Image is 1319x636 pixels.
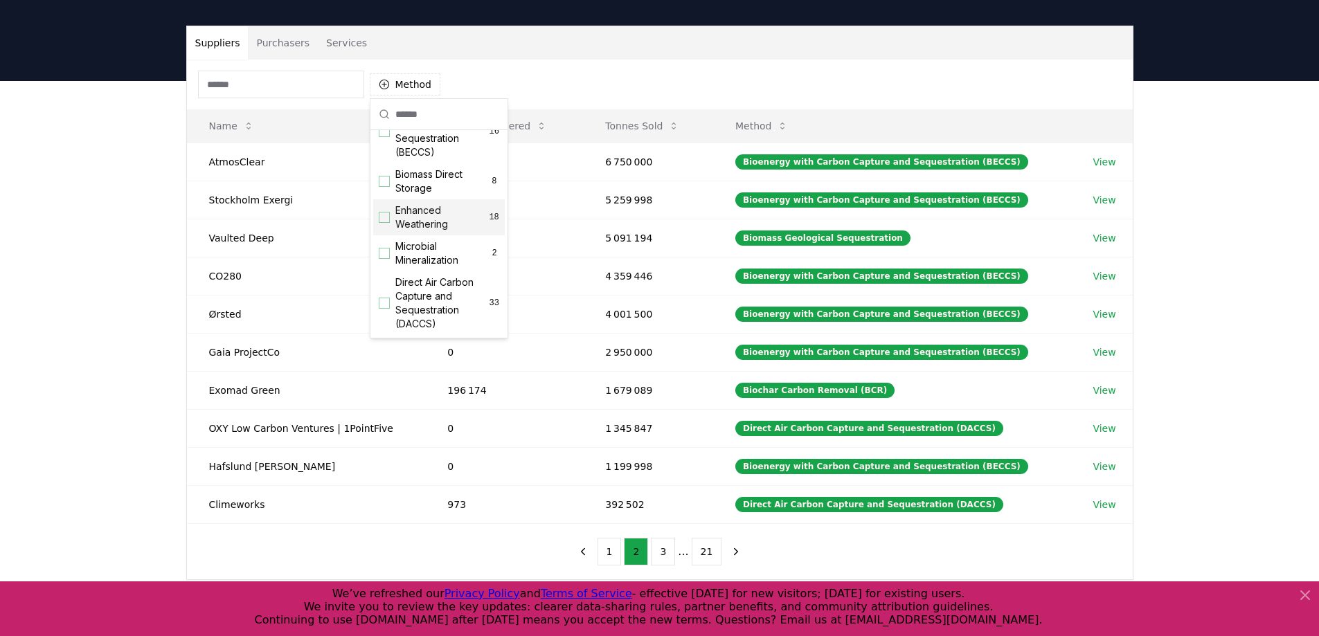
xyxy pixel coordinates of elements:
a: View [1093,193,1115,207]
td: 6 750 000 [583,143,713,181]
a: View [1093,345,1115,359]
div: Biomass Geological Sequestration [735,230,910,246]
div: Bioenergy with Carbon Capture and Sequestration (BECCS) [735,345,1028,360]
span: Enhanced Weathering [395,203,489,231]
button: Tonnes Sold [594,112,690,140]
a: View [1093,498,1115,511]
button: Name [198,112,265,140]
td: Stockholm Exergi [187,181,426,219]
button: Services [318,26,375,60]
div: Bioenergy with Carbon Capture and Sequestration (BECCS) [735,459,1028,474]
td: 1 345 847 [583,409,713,447]
td: 1 679 089 [583,371,713,409]
td: Hafslund [PERSON_NAME] [187,447,426,485]
div: Bioenergy with Carbon Capture and Sequestration (BECCS) [735,269,1028,284]
td: 196 174 [425,371,583,409]
a: View [1093,307,1115,321]
a: View [1093,383,1115,397]
a: View [1093,460,1115,473]
span: Microbial Mineralization [395,239,490,267]
div: Bioenergy with Carbon Capture and Sequestration (BECCS) [735,154,1028,170]
td: AtmosClear [187,143,426,181]
button: previous page [571,538,595,565]
span: 8 [490,176,499,187]
span: 2 [490,248,499,259]
a: View [1093,269,1115,283]
button: next page [724,538,748,565]
button: Method [370,73,441,96]
button: 1 [598,538,622,565]
td: Ørsted [187,295,426,333]
td: Gaia ProjectCo [187,333,426,371]
button: Suppliers [187,26,249,60]
span: 33 [490,298,499,309]
td: 973 [425,485,583,523]
td: Climeworks [187,485,426,523]
li: ... [678,543,688,560]
span: 16 [490,126,499,137]
span: Direct Air Carbon Capture and Sequestration (DACCS) [395,275,490,331]
button: 3 [651,538,675,565]
div: Bioenergy with Carbon Capture and Sequestration (BECCS) [735,192,1028,208]
button: Method [724,112,800,140]
span: Biomass Direct Storage [395,167,490,195]
a: View [1093,231,1115,245]
button: 21 [692,538,722,565]
span: Bioenergy with Carbon Capture and Sequestration (BECCS) [395,104,490,159]
td: 0 [425,409,583,447]
td: OXY Low Carbon Ventures | 1PointFive [187,409,426,447]
td: CO280 [187,257,426,295]
div: Bioenergy with Carbon Capture and Sequestration (BECCS) [735,307,1028,322]
td: 5 091 194 [583,219,713,257]
td: Vaulted Deep [187,219,426,257]
div: Direct Air Carbon Capture and Sequestration (DACCS) [735,421,1003,436]
a: View [1093,155,1115,169]
td: 4 001 500 [583,295,713,333]
td: 2 950 000 [583,333,713,371]
div: Biochar Carbon Removal (BCR) [735,383,895,398]
span: 18 [489,212,499,223]
button: 2 [624,538,648,565]
button: Purchasers [248,26,318,60]
a: View [1093,421,1115,435]
td: 1 199 998 [583,447,713,485]
td: 5 259 998 [583,181,713,219]
td: Exomad Green [187,371,426,409]
td: 392 502 [583,485,713,523]
td: 4 359 446 [583,257,713,295]
div: Direct Air Carbon Capture and Sequestration (DACCS) [735,497,1003,512]
td: 0 [425,447,583,485]
td: 0 [425,333,583,371]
